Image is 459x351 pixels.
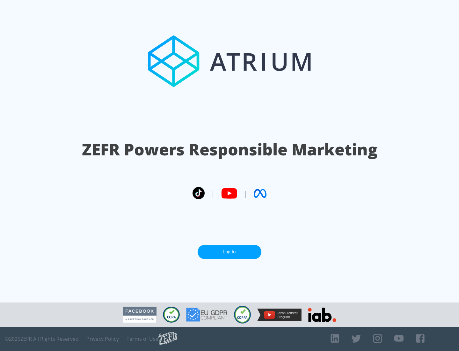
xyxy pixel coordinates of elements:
a: Privacy Policy [86,336,119,342]
img: COPPA Compliant [234,306,251,324]
img: GDPR Compliant [186,308,228,322]
img: IAB [308,308,336,322]
a: Terms of Use [127,336,158,342]
span: | [244,189,247,198]
span: | [211,189,215,198]
a: Log In [198,245,261,259]
img: Facebook Marketing Partner [123,307,157,323]
img: YouTube Measurement Program [257,309,302,321]
img: CCPA Compliant [163,307,180,323]
span: © 2025 ZEFR All Rights Reserved [5,336,79,342]
h1: ZEFR Powers Responsible Marketing [82,138,377,161]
